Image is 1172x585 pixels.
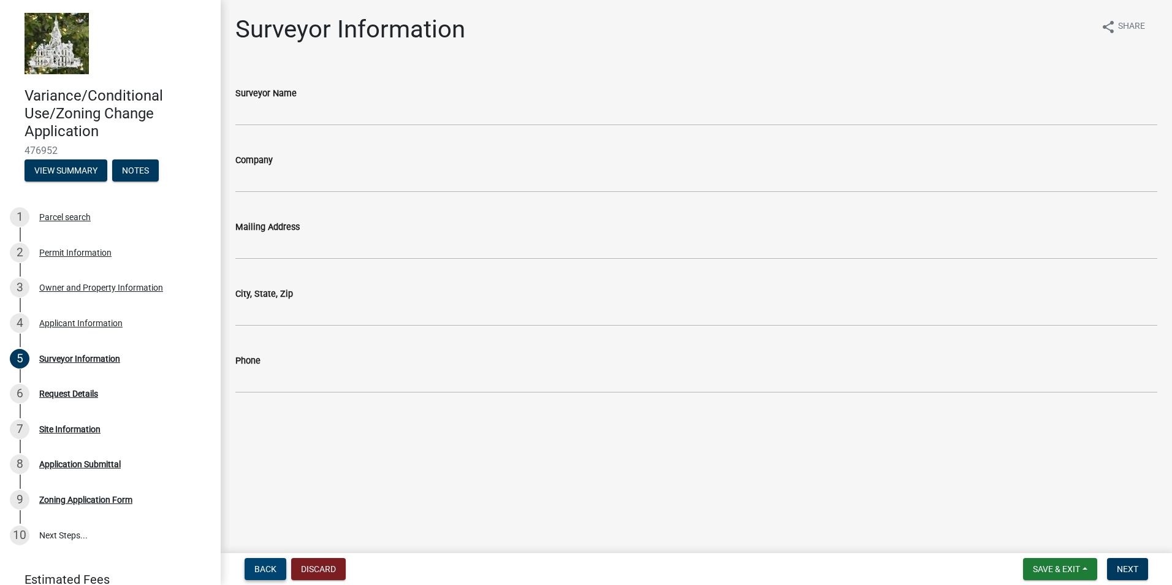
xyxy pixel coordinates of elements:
[10,349,29,369] div: 5
[39,495,132,504] div: Zoning Application Form
[10,384,29,403] div: 6
[39,283,163,292] div: Owner and Property Information
[1101,20,1116,34] i: share
[39,213,91,221] div: Parcel search
[235,223,300,232] label: Mailing Address
[235,357,261,365] label: Phone
[39,354,120,363] div: Surveyor Information
[10,454,29,474] div: 8
[235,15,465,44] h1: Surveyor Information
[25,159,107,182] button: View Summary
[39,319,123,327] div: Applicant Information
[1023,558,1097,580] button: Save & Exit
[1117,564,1138,574] span: Next
[1091,15,1155,39] button: shareShare
[235,156,273,165] label: Company
[10,490,29,510] div: 9
[10,243,29,262] div: 2
[235,290,293,299] label: City, State, Zip
[39,460,121,468] div: Application Submittal
[25,145,196,156] span: 476952
[39,425,101,434] div: Site Information
[291,558,346,580] button: Discard
[39,389,98,398] div: Request Details
[25,13,89,74] img: Marshall County, Iowa
[235,90,297,98] label: Surveyor Name
[112,159,159,182] button: Notes
[1107,558,1148,580] button: Next
[1033,564,1080,574] span: Save & Exit
[10,278,29,297] div: 3
[25,167,107,177] wm-modal-confirm: Summary
[245,558,286,580] button: Back
[254,564,276,574] span: Back
[10,207,29,227] div: 1
[112,167,159,177] wm-modal-confirm: Notes
[10,526,29,545] div: 10
[10,419,29,439] div: 7
[39,248,112,257] div: Permit Information
[1118,20,1145,34] span: Share
[10,313,29,333] div: 4
[25,87,211,140] h4: Variance/Conditional Use/Zoning Change Application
